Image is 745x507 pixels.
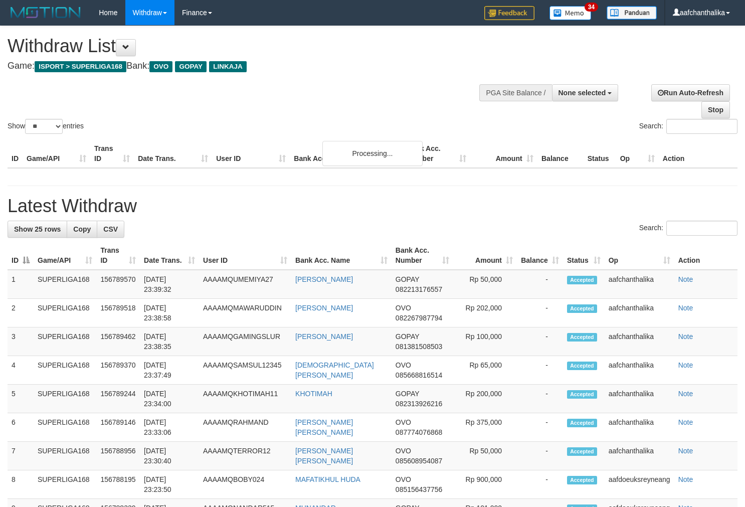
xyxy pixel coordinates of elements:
[396,314,442,322] span: Copy 082267987794 to clipboard
[199,385,291,413] td: AAAAMQKHOTIMAH11
[96,385,140,413] td: 156789244
[453,442,517,470] td: Rp 50,000
[605,327,674,356] td: aafchanthalika
[396,485,442,493] span: Copy 085156437756 to clipboard
[199,327,291,356] td: AAAAMQGAMINGSLUR
[605,442,674,470] td: aafchanthalika
[34,385,96,413] td: SUPERLIGA168
[199,241,291,270] th: User ID: activate to sort column ascending
[453,241,517,270] th: Amount: activate to sort column ascending
[567,362,597,370] span: Accepted
[67,221,97,238] a: Copy
[567,304,597,313] span: Accepted
[295,304,353,312] a: [PERSON_NAME]
[8,385,34,413] td: 5
[453,327,517,356] td: Rp 100,000
[659,139,737,168] th: Action
[678,332,693,341] a: Note
[96,356,140,385] td: 156789370
[701,101,730,118] a: Stop
[517,470,563,499] td: -
[295,275,353,283] a: [PERSON_NAME]
[396,400,442,408] span: Copy 082313926216 to clipboard
[209,61,247,72] span: LINKAJA
[396,332,419,341] span: GOPAY
[34,442,96,470] td: SUPERLIGA168
[396,285,442,293] span: Copy 082213176557 to clipboard
[558,89,606,97] span: None selected
[199,270,291,299] td: AAAAMQUMEMIYA27
[34,270,96,299] td: SUPERLIGA168
[639,119,737,134] label: Search:
[295,361,374,379] a: [DEMOGRAPHIC_DATA][PERSON_NAME]
[34,241,96,270] th: Game/API: activate to sort column ascending
[678,304,693,312] a: Note
[149,61,172,72] span: OVO
[96,470,140,499] td: 156788195
[585,3,598,12] span: 34
[517,413,563,442] td: -
[140,413,199,442] td: [DATE] 23:33:06
[322,141,423,166] div: Processing...
[25,119,63,134] select: Showentries
[517,241,563,270] th: Balance: activate to sort column ascending
[14,225,61,233] span: Show 25 rows
[666,221,737,236] input: Search:
[517,299,563,327] td: -
[23,139,90,168] th: Game/API
[175,61,207,72] span: GOPAY
[140,356,199,385] td: [DATE] 23:37:49
[484,6,534,20] img: Feedback.jpg
[96,442,140,470] td: 156788956
[403,139,470,168] th: Bank Acc. Number
[295,475,360,483] a: MAFATIKHUL HUDA
[290,139,403,168] th: Bank Acc. Name
[96,241,140,270] th: Trans ID: activate to sort column ascending
[396,457,442,465] span: Copy 085608954087 to clipboard
[103,225,118,233] span: CSV
[537,139,584,168] th: Balance
[678,361,693,369] a: Note
[34,356,96,385] td: SUPERLIGA168
[605,270,674,299] td: aafchanthalika
[563,241,605,270] th: Status: activate to sort column ascending
[567,390,597,399] span: Accepted
[678,447,693,455] a: Note
[605,356,674,385] td: aafchanthalika
[567,447,597,456] span: Accepted
[8,5,84,20] img: MOTION_logo.png
[199,470,291,499] td: AAAAMQBOBY024
[678,418,693,426] a: Note
[34,299,96,327] td: SUPERLIGA168
[607,6,657,20] img: panduan.png
[8,270,34,299] td: 1
[567,419,597,427] span: Accepted
[605,299,674,327] td: aafchanthalika
[605,413,674,442] td: aafchanthalika
[96,327,140,356] td: 156789462
[517,442,563,470] td: -
[140,299,199,327] td: [DATE] 23:38:58
[8,241,34,270] th: ID: activate to sort column descending
[396,418,411,426] span: OVO
[96,413,140,442] td: 156789146
[140,470,199,499] td: [DATE] 23:23:50
[453,270,517,299] td: Rp 50,000
[666,119,737,134] input: Search:
[140,327,199,356] td: [DATE] 23:38:35
[8,299,34,327] td: 2
[8,356,34,385] td: 4
[295,447,353,465] a: [PERSON_NAME] [PERSON_NAME]
[295,390,332,398] a: KHOTIMAH
[8,221,67,238] a: Show 25 rows
[295,418,353,436] a: [PERSON_NAME] [PERSON_NAME]
[396,447,411,455] span: OVO
[567,276,597,284] span: Accepted
[34,470,96,499] td: SUPERLIGA168
[8,139,23,168] th: ID
[396,390,419,398] span: GOPAY
[616,139,659,168] th: Op
[639,221,737,236] label: Search:
[605,470,674,499] td: aafdoeuksreyneang
[396,343,442,351] span: Copy 081381508503 to clipboard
